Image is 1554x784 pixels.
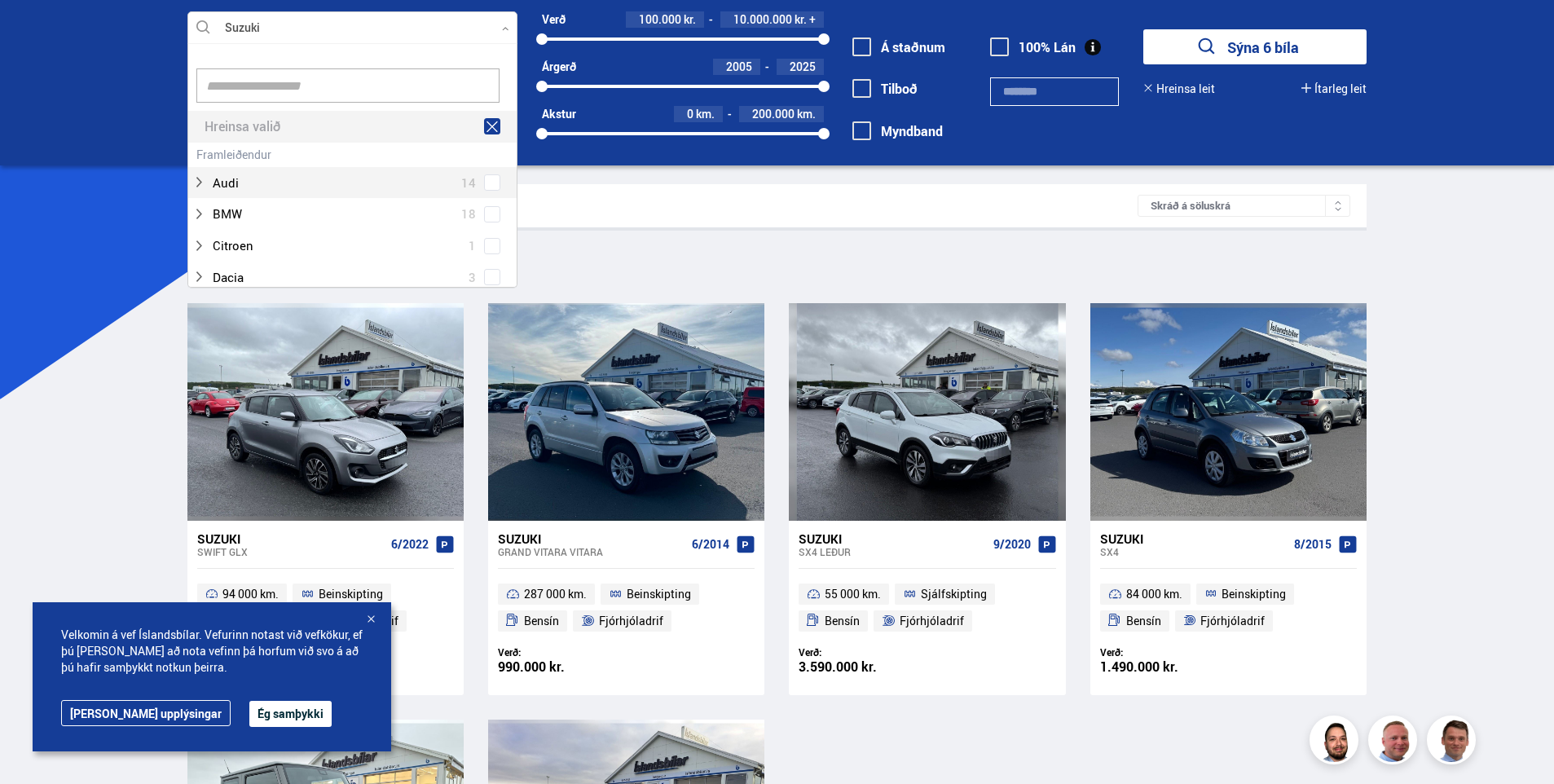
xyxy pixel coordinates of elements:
[799,546,986,557] div: SX4 LEÐUR
[799,646,927,658] div: Verð:
[469,234,476,258] span: 1
[825,611,860,631] span: Bensín
[524,584,587,604] span: 287 000 km.
[852,40,945,55] label: Á staðnum
[187,521,464,695] a: Suzuki Swift GLX 6/2022 94 000 km. Beinskipting Bensín Hybrid Fjórhjóladrif Verð: 2.590.000 kr.
[61,627,363,676] span: Velkomin á vef Íslandsbílar. Vefurinn notast við vefkökur, ef þú [PERSON_NAME] að nota vefinn þá ...
[1222,584,1286,604] span: Beinskipting
[1301,82,1367,95] button: Ítarleg leit
[726,59,752,74] span: 2005
[639,11,681,27] span: 100.000
[1138,195,1350,217] div: Skráð á söluskrá
[790,59,816,74] span: 2025
[498,546,685,557] div: Grand Vitara VITARA
[1312,718,1361,767] img: nhp88E3Fdnt1Opn2.png
[222,584,279,604] span: 94 000 km.
[498,531,685,546] div: Suzuki
[990,40,1076,55] label: 100% Lán
[391,538,429,551] span: 6/2022
[319,584,383,604] span: Beinskipting
[789,521,1065,695] a: Suzuki SX4 LEÐUR 9/2020 55 000 km. Sjálfskipting Bensín Fjórhjóladrif Verð: 3.590.000 kr.
[542,13,566,26] div: Verð
[1200,611,1265,631] span: Fjórhjóladrif
[469,266,476,289] span: 3
[249,701,332,727] button: Ég samþykki
[852,124,943,139] label: Myndband
[1100,646,1229,658] div: Verð:
[1100,546,1288,557] div: SX4
[1143,29,1367,64] button: Sýna 6 bíla
[1100,660,1229,674] div: 1.490.000 kr.
[799,531,986,546] div: Suzuki
[488,521,764,695] a: Suzuki Grand Vitara VITARA 6/2014 287 000 km. Beinskipting Bensín Fjórhjóladrif Verð: 990.000 kr.
[498,660,627,674] div: 990.000 kr.
[1126,584,1182,604] span: 84 000 km.
[687,106,693,121] span: 0
[498,646,627,658] div: Verð:
[542,108,576,121] div: Akstur
[1294,538,1332,551] span: 8/2015
[733,11,792,27] span: 10.000.000
[797,108,816,121] span: km.
[524,611,559,631] span: Bensín
[461,171,476,195] span: 14
[599,611,663,631] span: Fjórhjóladrif
[1126,611,1161,631] span: Bensín
[799,660,927,674] div: 3.590.000 kr.
[900,611,964,631] span: Fjórhjóladrif
[61,700,231,726] a: [PERSON_NAME] upplýsingar
[684,13,696,26] span: kr.
[993,538,1031,551] span: 9/2020
[1143,82,1215,95] button: Hreinsa leit
[461,202,476,226] span: 18
[1090,521,1367,695] a: Suzuki SX4 8/2015 84 000 km. Beinskipting Bensín Fjórhjóladrif Verð: 1.490.000 kr.
[825,584,881,604] span: 55 000 km.
[204,197,1138,214] div: Leitarniðurstöður 6 bílar
[627,584,691,604] span: Beinskipting
[795,13,807,26] span: kr.
[1429,718,1478,767] img: FbJEzSuNWCJXmdc-.webp
[921,584,987,604] span: Sjálfskipting
[852,81,918,96] label: Tilboð
[692,538,729,551] span: 6/2014
[1100,531,1288,546] div: Suzuki
[197,531,385,546] div: Suzuki
[809,13,816,26] span: +
[752,106,795,121] span: 200.000
[13,7,62,55] button: Open LiveChat chat widget
[1371,718,1420,767] img: siFngHWaQ9KaOqBr.png
[696,108,715,121] span: km.
[188,111,517,143] div: Hreinsa valið
[197,546,385,557] div: Swift GLX
[542,60,576,73] div: Árgerð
